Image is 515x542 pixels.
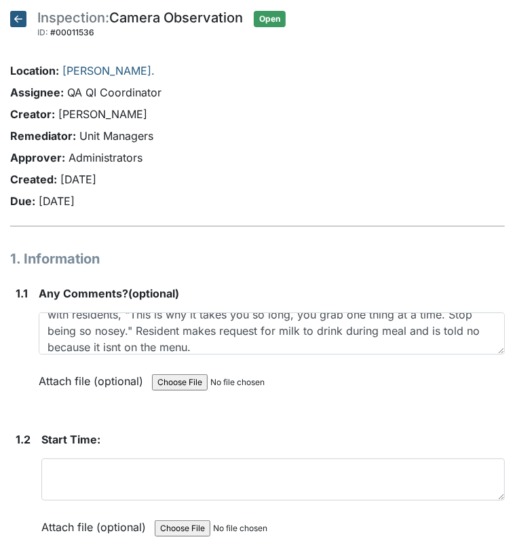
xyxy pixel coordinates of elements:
label: Attach file (optional) [41,511,151,535]
span: QA QI Coordinator [67,86,161,99]
strong: Due: [10,194,35,208]
label: 1.1 [16,285,28,302]
span: Administrators [69,151,142,164]
strong: Creator: [10,107,55,121]
h1: 1. Information [10,249,505,269]
div: Camera Observation [37,11,243,41]
span: Start Time: [41,433,100,446]
strong: Approver: [10,151,65,164]
span: Any Comments? [39,287,128,300]
strong: Created: [10,173,57,186]
span: ID: [37,27,48,37]
a: [PERSON_NAME]. [62,64,155,77]
span: [DATE] [39,194,75,208]
strong: Assignee: [10,86,64,99]
strong: Location: [10,64,59,77]
strong: (optional) [39,285,505,302]
span: Inspection: [37,10,109,26]
label: Attach file (optional) [39,365,149,389]
span: #00011536 [50,27,94,37]
span: Open [254,11,286,27]
label: 1.2 [16,431,31,448]
span: Unit Managers [79,129,153,143]
strong: Remediator: [10,129,76,143]
span: [DATE] [60,173,96,186]
span: [PERSON_NAME] [58,107,147,121]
